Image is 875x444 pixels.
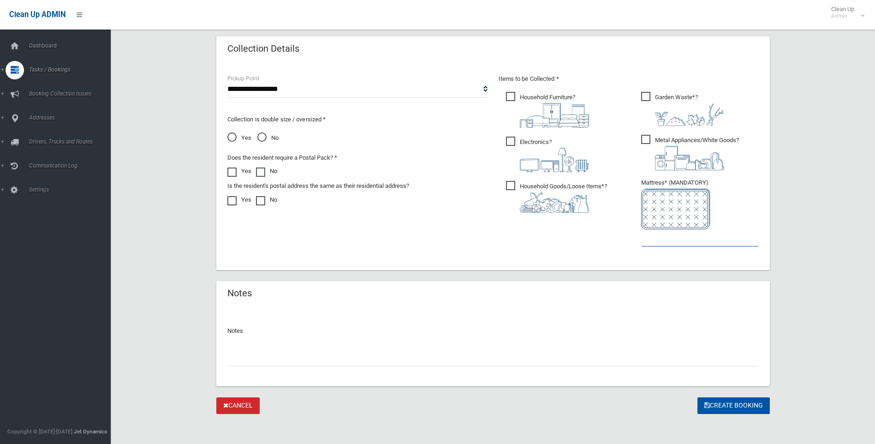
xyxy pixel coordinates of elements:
small: Admin [831,12,854,19]
header: Notes [216,284,263,302]
img: e7408bece873d2c1783593a074e5cb2f.png [641,188,710,229]
header: Collection Details [216,40,310,58]
label: No [256,166,277,177]
img: 4fd8a5c772b2c999c83690221e5242e0.png [655,103,724,126]
label: Is the resident's postal address the same as their residential address? [227,180,409,192]
span: Dashboard [26,42,118,49]
img: b13cc3517677393f34c0a387616ef184.png [520,192,589,213]
span: Yes [227,132,251,144]
label: Yes [227,194,251,205]
span: Garden Waste* [641,92,724,126]
i: ? [520,183,607,213]
span: No [257,132,279,144]
strong: Jet Dynamics [74,428,107,435]
a: Cancel [216,397,260,414]
label: Does the resident require a Postal Pack? * [227,152,337,163]
span: Drivers, Trucks and Routes [26,138,118,145]
i: ? [520,138,589,172]
span: Booking Collection Issues [26,90,118,97]
label: Yes [227,166,251,177]
button: Create Booking [697,397,770,414]
i: ? [655,94,724,126]
span: Communication Log [26,162,118,169]
span: Metal Appliances/White Goods [641,135,739,170]
img: aa9efdbe659d29b613fca23ba79d85cb.png [520,103,589,128]
span: Settings [26,186,118,193]
span: Clean Up [827,6,863,19]
span: Tasks / Bookings [26,66,118,73]
span: Copyright © [DATE]-[DATE] [7,428,72,435]
p: Notes [227,325,759,336]
i: ? [655,137,739,170]
span: Electronics [506,137,589,172]
p: Collection is double size / oversized * [227,114,488,125]
p: Items to be Collected * [499,73,759,84]
span: Mattress* (MANDATORY) [641,179,759,229]
span: Household Furniture [506,92,589,128]
img: 394712a680b73dbc3d2a6a3a7ffe5a07.png [520,148,589,172]
span: Household Goods/Loose Items* [506,181,607,213]
span: Clean Up ADMIN [9,10,65,19]
i: ? [520,94,589,128]
img: 36c1b0289cb1767239cdd3de9e694f19.png [655,146,724,170]
span: Addresses [26,114,118,121]
label: No [256,194,277,205]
